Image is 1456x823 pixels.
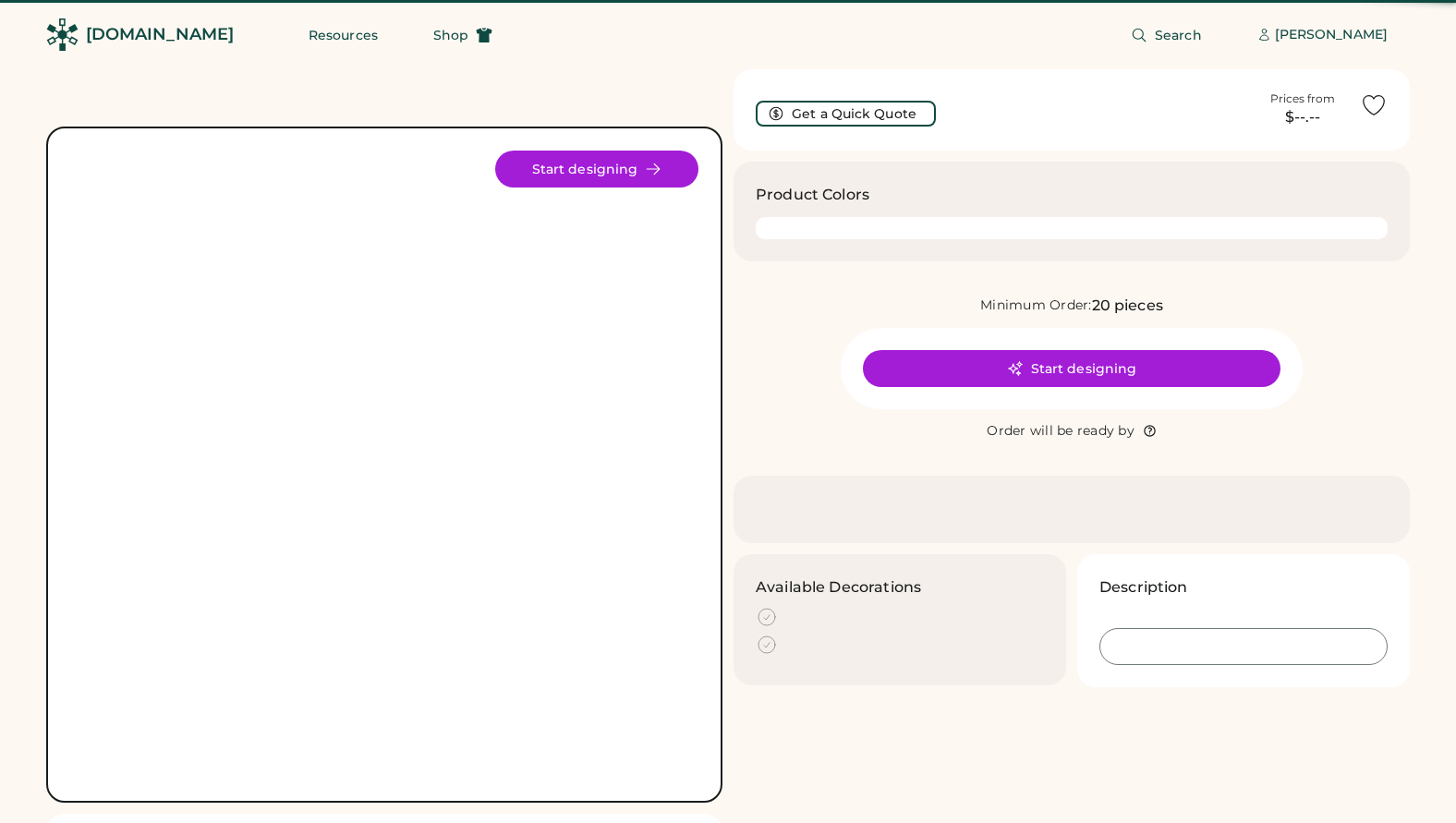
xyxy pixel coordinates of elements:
button: Shop [411,17,515,54]
div: 20 pieces [1092,295,1163,317]
div: Prices from [1270,91,1335,106]
button: Start designing [863,350,1280,387]
img: yH5BAEAAAAALAAAAAABAAEAAAIBRAA7 [70,151,698,779]
h3: Available Decorations [756,576,921,599]
img: Rendered Logo - Screens [46,18,79,51]
h3: Description [1099,576,1188,599]
div: $--.-- [1256,106,1349,128]
span: Search [1155,29,1202,42]
div: [DOMAIN_NAME] [86,23,234,46]
button: Start designing [495,151,698,188]
span: Shop [433,29,468,42]
h3: Product Colors [756,184,869,206]
button: Get a Quick Quote [756,101,936,127]
div: Minimum Order: [980,297,1092,315]
div: [PERSON_NAME] [1275,26,1388,44]
button: Search [1109,17,1224,54]
button: Resources [286,17,400,54]
div: Order will be ready by [987,422,1134,441]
